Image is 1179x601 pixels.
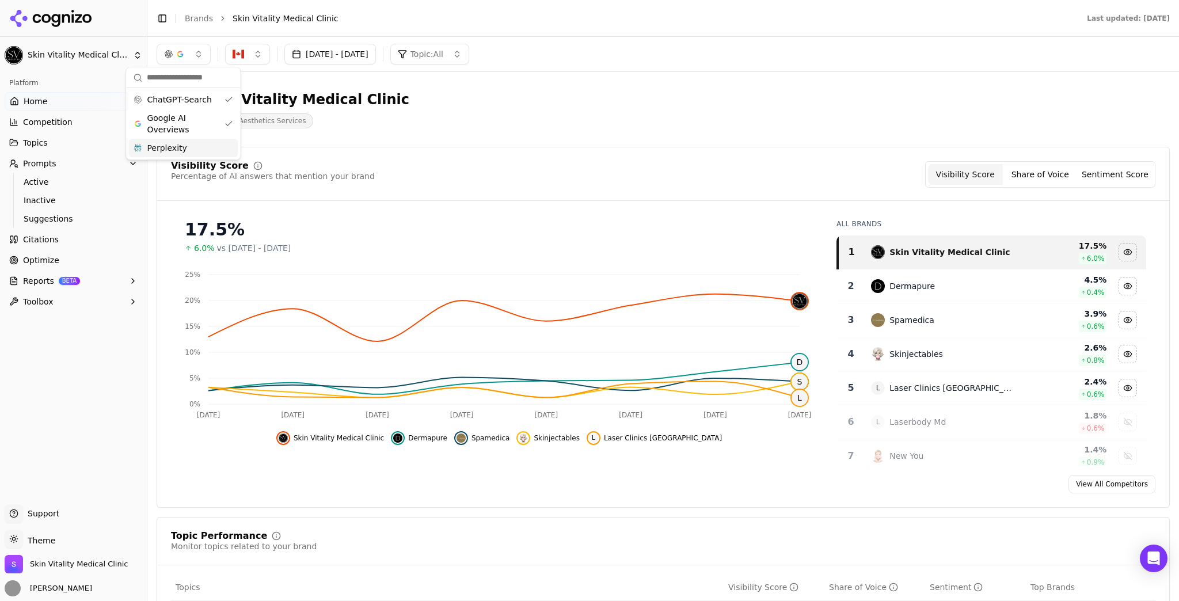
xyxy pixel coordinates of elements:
img: Canada [233,48,244,60]
div: Suggestions [126,88,240,159]
button: Prompts [5,154,142,173]
tspan: [DATE] [535,411,558,419]
div: 17.5 % [1026,240,1106,252]
tr: 4skinjectablesSkinjectables2.6%0.8%Hide skinjectables data [838,337,1146,371]
img: new you [871,449,885,463]
span: L [792,390,808,406]
div: Spamedica [889,314,934,326]
span: Topics [23,137,48,149]
div: Sentiment [930,581,983,593]
button: Sentiment Score [1078,164,1153,185]
tr: 6LLaserbody Md1.8%0.6%Show laserbody md data [838,405,1146,439]
div: Skinjectables [889,348,943,360]
div: Visibility Score [728,581,798,593]
th: Top Brands [1026,575,1155,600]
tspan: [DATE] [450,411,474,419]
tspan: 10% [185,348,200,356]
span: L [871,415,885,429]
tspan: 0% [189,400,200,408]
span: Competition [23,116,73,128]
span: Suggestions [24,213,124,225]
span: Skin Vitality Medical Clinic [294,433,384,443]
div: 2 [842,279,859,293]
div: 4 [842,347,859,361]
button: Hide skinjectables data [516,431,579,445]
span: Prompts [23,158,56,169]
span: L [589,433,598,443]
tspan: 25% [185,271,200,279]
button: Hide spamedica data [1119,311,1137,329]
th: Topics [171,575,724,600]
tspan: [DATE] [366,411,389,419]
button: [DATE] - [DATE] [284,44,376,64]
tspan: 5% [189,374,200,382]
button: Share of Voice [1003,164,1078,185]
span: Laser Clinics [GEOGRAPHIC_DATA] [604,433,722,443]
tspan: [DATE] [788,411,812,419]
div: All Brands [836,219,1146,229]
div: 17.5% [185,219,813,240]
span: Skin Vitality Medical Clinic [233,13,339,24]
img: skin vitality medical clinic [871,245,885,259]
span: vs [DATE] - [DATE] [217,242,291,254]
span: Active [24,176,124,188]
span: S [792,374,808,390]
button: Show laserbody md data [1119,413,1137,431]
a: Home [5,92,142,111]
tspan: [DATE] [281,411,305,419]
span: 6.0% [194,242,215,254]
div: Platform [5,74,142,92]
tr: 3spamedicaSpamedica3.9%0.6%Hide spamedica data [838,303,1146,337]
span: Toolbox [23,296,54,307]
button: Open user button [5,580,92,596]
span: ChatGPT-Search [147,94,211,105]
span: Spamedica [471,433,510,443]
button: Competition [5,113,142,131]
tspan: [DATE] [197,411,220,419]
tspan: [DATE] [703,411,727,419]
tspan: 20% [185,296,200,305]
button: Hide dermapure data [391,431,447,445]
a: Brands [185,14,213,23]
a: Inactive [19,192,128,208]
th: visibilityScore [724,575,824,600]
span: 0.4 % [1087,288,1105,297]
div: Percentage of AI answers that mention your brand [171,170,375,182]
span: 0.9 % [1087,458,1105,467]
span: Support [23,508,59,519]
tspan: 15% [185,322,200,330]
span: Perplexity [147,142,187,154]
span: D [792,354,808,370]
div: Last updated: [DATE] [1087,14,1170,23]
button: Hide laser clinics canada data [587,431,722,445]
tspan: [DATE] [619,411,642,419]
th: sentiment [925,575,1026,600]
img: Skin Vitality Medical Clinic [5,555,23,573]
div: Topic Performance [171,531,267,541]
div: 2.4 % [1026,376,1106,387]
div: Share of Voice [829,581,898,593]
span: Home [24,96,47,107]
img: Sam Walker [5,580,21,596]
span: Topic: All [410,48,443,60]
button: Hide skin vitality medical clinic data [1119,243,1137,261]
span: Skinjectables [534,433,579,443]
span: Google AI Overviews [147,112,219,135]
a: Active [19,174,128,190]
button: Topics [5,134,142,152]
div: Visibility Score [171,161,249,170]
div: 6 [842,415,859,429]
span: 0.8 % [1087,356,1105,365]
img: dermapure [871,279,885,293]
div: Monitor topics related to your brand [171,541,317,552]
span: [PERSON_NAME] [25,583,92,594]
nav: breadcrumb [185,13,1064,24]
span: Inactive [24,195,124,206]
span: Medical Aesthetics Services [203,113,313,128]
div: Open Intercom Messenger [1140,545,1167,572]
div: 2.6 % [1026,342,1106,353]
img: skin vitality medical clinic [279,433,288,443]
div: 1.8 % [1026,410,1106,421]
span: 6.0 % [1087,254,1105,263]
span: Topics [176,581,200,593]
